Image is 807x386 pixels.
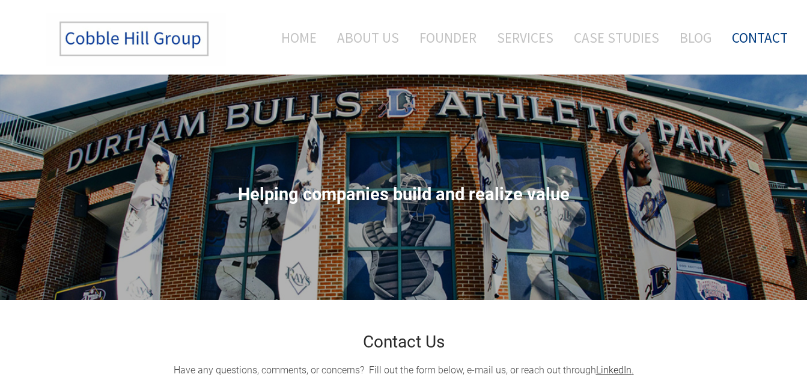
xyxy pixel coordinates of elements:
a: Founder [410,13,486,63]
span: ​Helping companies build and realize value [238,184,570,204]
a: About Us [328,13,408,63]
a: Home [263,13,326,63]
a: Services [488,13,562,63]
a: Case Studies [565,13,668,63]
u: . [596,364,634,376]
h2: Contact Us [115,334,692,351]
div: Have any questions, comments, or concerns? Fill out the form below, e-mail us, or reach out through [115,363,692,378]
a: LinkedIn [596,364,632,376]
a: Blog [671,13,720,63]
a: Contact [723,13,788,63]
img: The Cobble Hill Group LLC [46,13,226,66]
